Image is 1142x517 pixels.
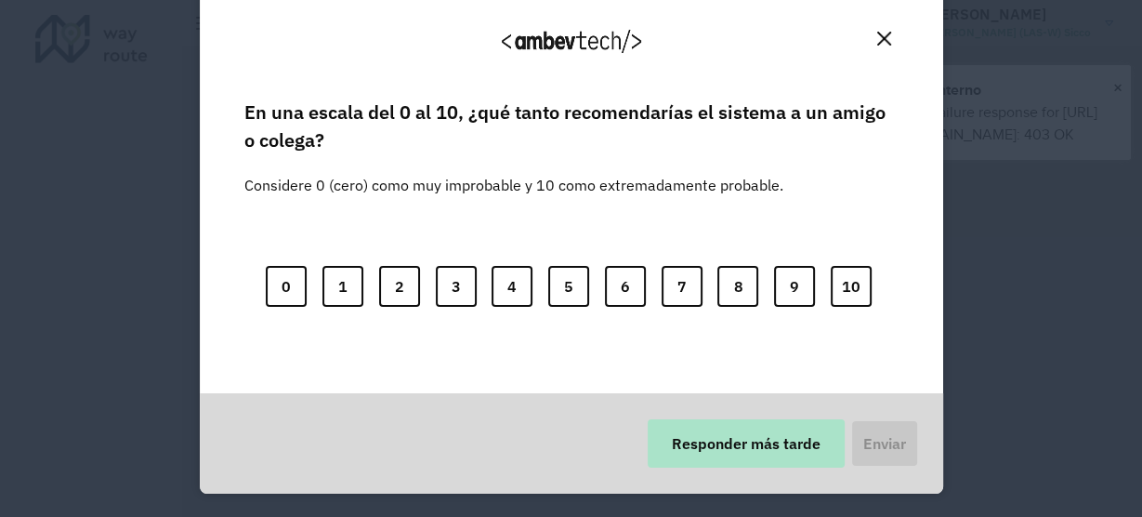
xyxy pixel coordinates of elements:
button: Close [870,24,899,53]
img: Logo Ambevtech [502,30,641,53]
label: En una escala del 0 al 10, ¿qué tanto recomendarías el sistema a un amigo o colega? [244,99,899,155]
button: 6 [605,266,646,307]
button: Responder más tarde [648,419,845,468]
button: 9 [774,266,815,307]
button: 4 [492,266,532,307]
img: Close [877,32,891,46]
button: 10 [831,266,872,307]
button: 1 [322,266,363,307]
button: 3 [436,266,477,307]
label: Considere 0 (cero) como muy improbable y 10 como extremadamente probable. [244,152,783,196]
button: 8 [717,266,758,307]
button: 7 [662,266,702,307]
button: 5 [548,266,589,307]
button: 0 [266,266,307,307]
button: 2 [379,266,420,307]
